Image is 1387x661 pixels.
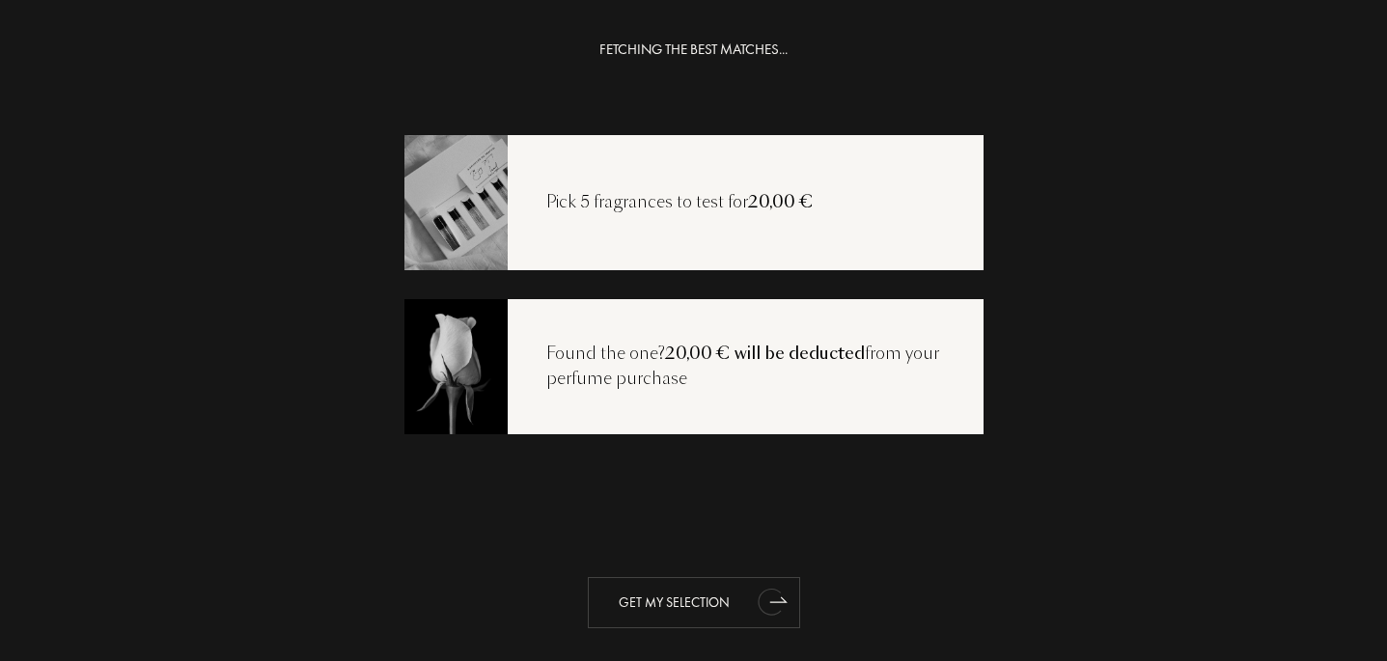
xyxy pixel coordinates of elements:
[588,577,800,628] div: Get my selection
[753,582,791,620] div: animation
[403,296,508,435] img: recoload3.png
[665,342,865,365] span: 20,00 € will be deducted
[508,342,984,391] div: Found the one? from your perfume purchase
[599,39,788,61] div: FETCHING THE BEST MATCHES...
[403,132,508,271] img: recoload1.png
[748,190,814,213] span: 20,00 €
[508,190,852,215] div: Pick 5 fragrances to test for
